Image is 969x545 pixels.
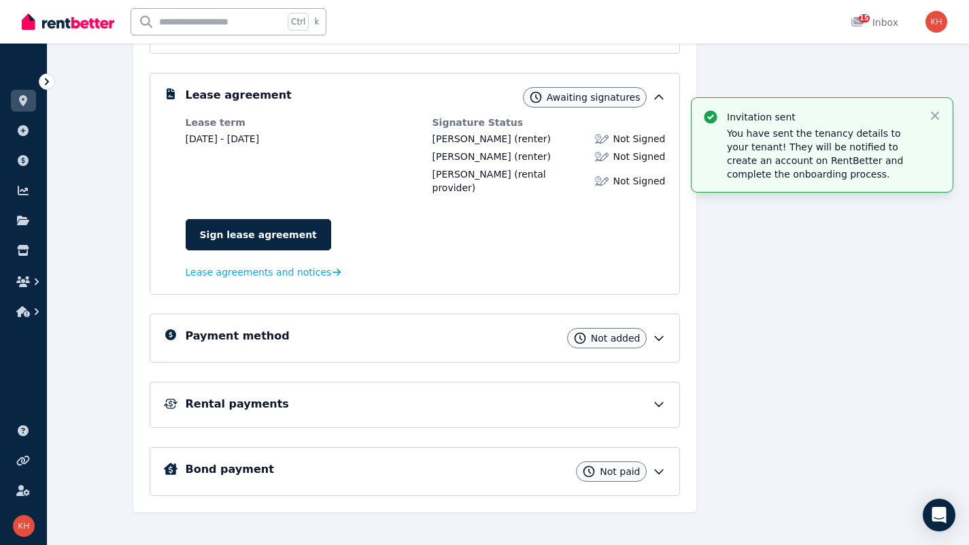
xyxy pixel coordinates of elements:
[547,90,641,104] span: Awaiting signatures
[11,75,54,84] span: ORGANISE
[432,151,511,162] span: [PERSON_NAME]
[859,14,870,22] span: 15
[727,127,917,181] p: You have sent the tenancy details to your tenant! They will be notified to create an account on R...
[851,16,898,29] div: Inbox
[595,174,609,188] img: Lease not signed
[432,169,511,180] span: [PERSON_NAME]
[432,132,551,146] div: (renter)
[432,167,588,195] div: (rental provider)
[164,463,177,475] img: Bond Details
[591,331,641,345] span: Not added
[164,399,177,409] img: Rental Payments
[186,116,419,129] dt: Lease term
[432,133,511,144] span: [PERSON_NAME]
[727,110,917,124] p: Invitation sent
[432,116,666,129] dt: Signature Status
[600,465,640,478] span: Not paid
[595,132,609,146] img: Lease not signed
[186,265,332,279] span: Lease agreements and notices
[613,132,665,146] span: Not Signed
[432,150,551,163] div: (renter)
[22,12,114,32] img: RentBetter
[595,150,609,163] img: Lease not signed
[288,13,309,31] span: Ctrl
[186,219,331,250] a: Sign lease agreement
[186,265,341,279] a: Lease agreements and notices
[186,132,419,146] dd: [DATE] - [DATE]
[613,150,665,163] span: Not Signed
[13,515,35,537] img: Karla Hogg
[613,174,665,188] span: Not Signed
[186,87,292,103] h5: Lease agreement
[314,16,319,27] span: k
[186,396,289,412] h5: Rental payments
[186,328,290,344] h5: Payment method
[186,461,274,478] h5: Bond payment
[923,499,955,531] div: Open Intercom Messenger
[925,11,947,33] img: Karla Hogg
